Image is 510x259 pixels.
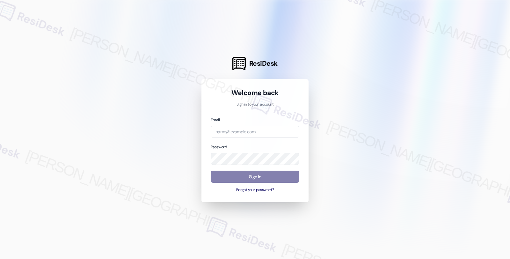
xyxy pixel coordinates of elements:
[211,187,299,193] button: Forgot your password?
[211,88,299,97] h1: Welcome back
[249,59,278,68] span: ResiDesk
[211,117,220,122] label: Email
[211,171,299,183] button: Sign In
[232,57,246,70] img: ResiDesk Logo
[211,144,227,150] label: Password
[211,126,299,138] input: name@example.com
[211,102,299,107] p: Sign in to your account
